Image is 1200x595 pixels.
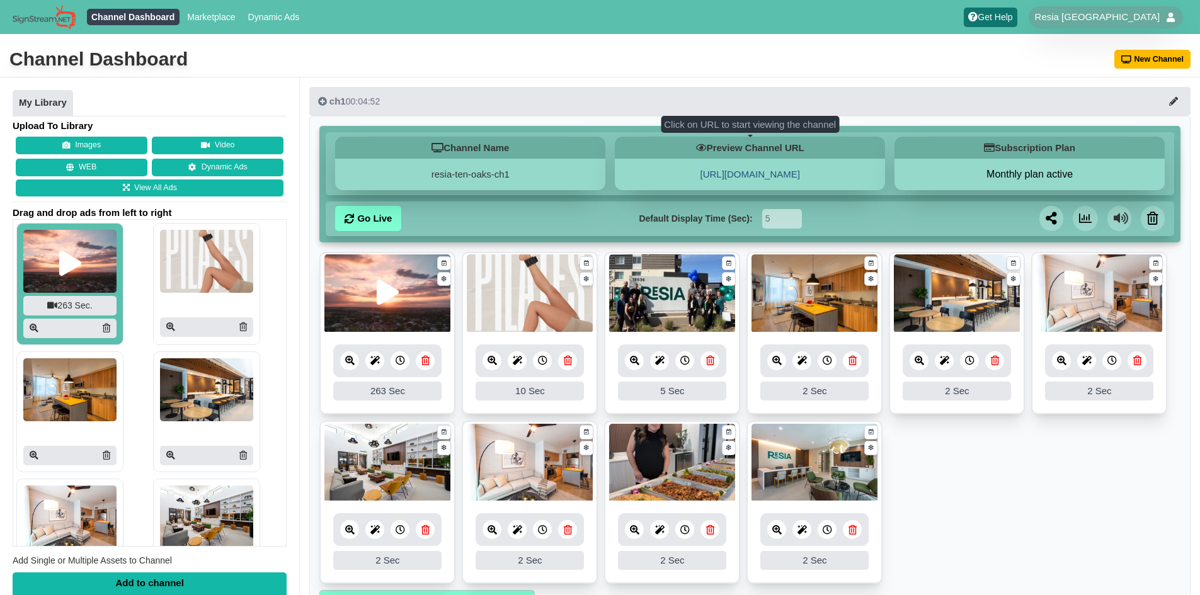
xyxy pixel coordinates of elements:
button: Monthly plan active [894,168,1165,181]
iframe: Chat Widget [1137,535,1200,595]
div: 2 Sec [333,551,442,570]
div: 2 Sec [903,382,1011,400]
div: 263 Sec. [23,296,117,315]
div: 2 Sec [1045,382,1153,400]
label: Default Display Time (Sec): [639,212,752,225]
button: Images [16,137,147,154]
img: P250x250 image processing20250703 814449 mh3fb6 [160,358,253,421]
a: Dynamic Ads [152,159,283,176]
div: 10 Sec [476,382,584,400]
div: 2 Sec [618,551,726,570]
div: resia-ten-oaks-ch1 [335,159,605,190]
img: 667.829 kb [609,254,735,333]
span: Drag and drop ads from left to right [13,207,287,219]
img: 8.195 mb [1036,254,1162,333]
span: Add Single or Multiple Assets to Channel [13,555,172,565]
div: 00:04:52 [318,95,380,108]
a: Marketplace [183,9,240,25]
a: My Library [13,90,73,116]
button: Video [152,137,283,154]
div: 263 Sec [333,382,442,400]
div: 5 Sec [618,382,726,400]
span: ch1 [329,96,346,106]
div: Channel Dashboard [9,47,188,72]
img: 8.195 mb [467,424,593,502]
h5: Preview Channel URL [615,137,885,159]
a: View All Ads [16,179,283,197]
span: Resia [GEOGRAPHIC_DATA] [1035,11,1160,23]
h4: Upload To Library [13,120,287,132]
h5: Subscription Plan [894,137,1165,159]
img: P250x250 image processing20250703 814449 1vv3t4n [160,230,253,293]
img: 870.658 kb [609,424,735,502]
img: 1976.281 kb [467,254,593,333]
img: Screenshot25020250703 814449 1yrvw44 [23,230,117,293]
a: Go Live [335,206,401,231]
div: 2 Sec [760,551,869,570]
img: 8.436 mb [751,254,877,333]
button: New Channel [1114,50,1191,69]
button: WEB [16,159,147,176]
img: 8.035 mb [324,424,450,502]
div: 2 Sec [476,551,584,570]
img: P250x250 image processing20250703 814449 1p0bl2g [23,358,117,421]
button: ch100:04:52 [309,87,1191,116]
h5: Channel Name [335,137,605,159]
img: P250x250 image processing20250703 814449 1734c61 [160,485,253,548]
a: Dynamic Ads [243,9,304,25]
a: [URL][DOMAIN_NAME] [700,169,800,179]
img: P250x250 image processing20250703 814449 6ytxcy [23,485,117,548]
a: Channel Dashboard [87,9,180,25]
a: Get Help [964,8,1017,27]
img: Screenshot25020250703 814449 1yrvw44 [324,254,450,333]
img: 8.190 mb [894,254,1020,333]
div: 2 Sec [760,382,869,400]
input: Seconds [762,209,802,229]
img: 8.057 mb [751,424,877,502]
img: Sign Stream.NET [13,5,76,30]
